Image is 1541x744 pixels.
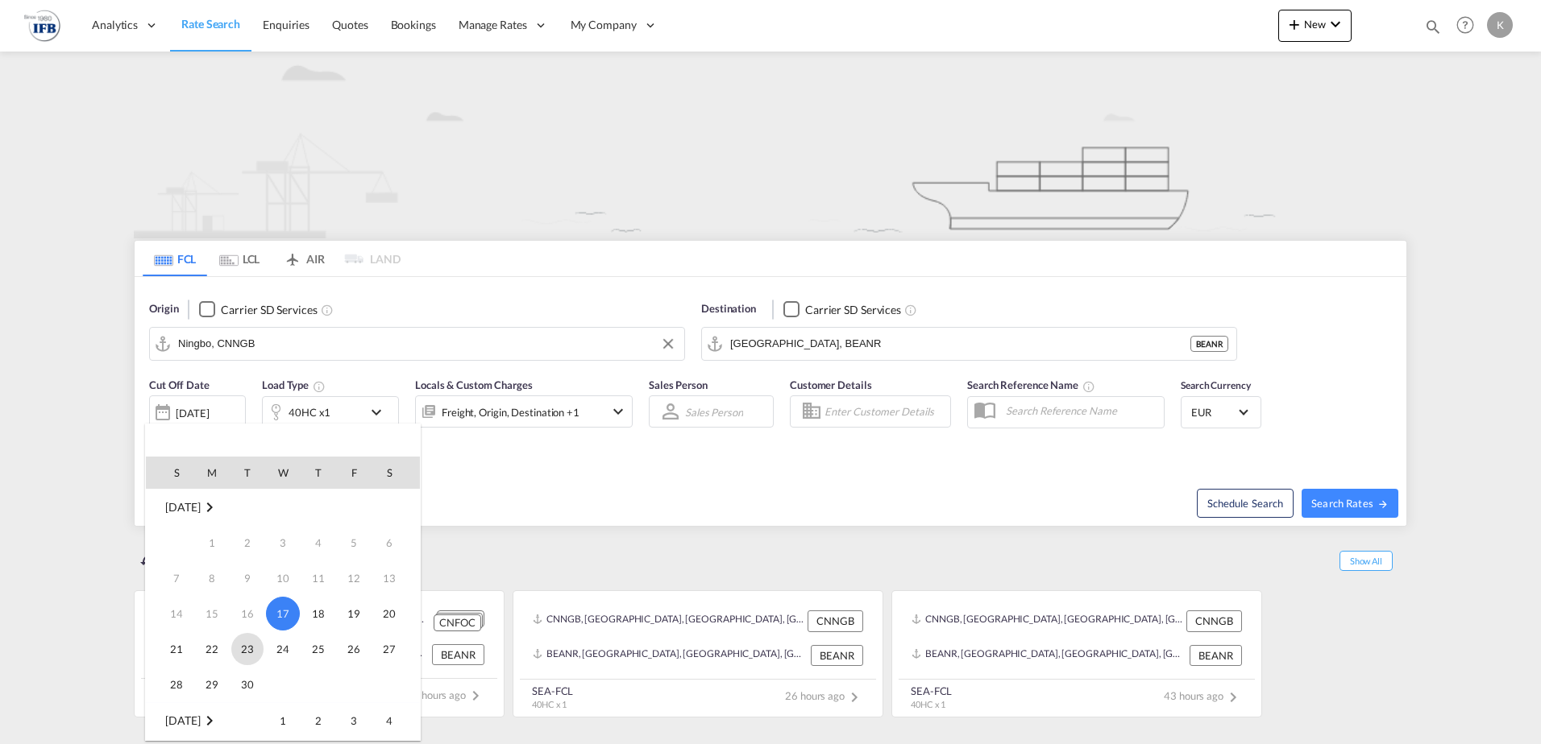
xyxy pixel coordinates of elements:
tr: Week 1 [146,703,420,739]
td: Friday September 26 2025 [336,631,372,667]
td: Saturday September 6 2025 [372,525,420,560]
td: Saturday September 20 2025 [372,596,420,631]
td: Thursday October 2 2025 [301,703,336,739]
td: Wednesday September 17 2025 [265,596,301,631]
td: Sunday September 14 2025 [146,596,194,631]
span: [DATE] [165,713,200,727]
tr: Week 3 [146,596,420,631]
span: 1 [267,705,299,737]
th: T [230,457,265,489]
td: Thursday September 11 2025 [301,560,336,596]
td: October 2025 [146,703,265,739]
td: Monday September 15 2025 [194,596,230,631]
span: 19 [338,597,370,630]
td: Friday September 19 2025 [336,596,372,631]
td: Thursday September 4 2025 [301,525,336,560]
td: Thursday September 18 2025 [301,596,336,631]
md-calendar: Calendar [146,457,420,740]
td: Sunday September 7 2025 [146,560,194,596]
td: Tuesday September 2 2025 [230,525,265,560]
tr: Week 1 [146,525,420,560]
span: 18 [302,597,334,630]
td: Wednesday September 10 2025 [265,560,301,596]
span: 27 [373,633,405,665]
td: Sunday September 21 2025 [146,631,194,667]
th: M [194,457,230,489]
td: Wednesday October 1 2025 [265,703,301,739]
td: Saturday October 4 2025 [372,703,420,739]
span: 22 [196,633,228,665]
span: 4 [373,705,405,737]
th: S [372,457,420,489]
span: [DATE] [165,500,200,514]
td: Tuesday September 23 2025 [230,631,265,667]
th: T [301,457,336,489]
td: Thursday September 25 2025 [301,631,336,667]
td: Monday September 1 2025 [194,525,230,560]
span: 3 [338,705,370,737]
td: Tuesday September 16 2025 [230,596,265,631]
td: Saturday September 13 2025 [372,560,420,596]
tr: Week 4 [146,631,420,667]
span: 17 [266,597,300,630]
td: Saturday September 27 2025 [372,631,420,667]
td: Tuesday September 30 2025 [230,667,265,703]
span: 24 [267,633,299,665]
td: Wednesday September 3 2025 [265,525,301,560]
span: 2 [302,705,334,737]
span: 28 [160,668,193,701]
th: W [265,457,301,489]
span: 30 [231,668,264,701]
td: Friday September 12 2025 [336,560,372,596]
td: Friday October 3 2025 [336,703,372,739]
span: 29 [196,668,228,701]
td: Monday September 8 2025 [194,560,230,596]
td: Wednesday September 24 2025 [265,631,301,667]
td: Monday September 29 2025 [194,667,230,703]
span: 20 [373,597,405,630]
td: Monday September 22 2025 [194,631,230,667]
th: F [336,457,372,489]
span: 21 [160,633,193,665]
td: Sunday September 28 2025 [146,667,194,703]
span: 23 [231,633,264,665]
tr: Week undefined [146,490,420,526]
tr: Week 2 [146,560,420,596]
tr: Week 5 [146,667,420,703]
span: 26 [338,633,370,665]
th: S [146,457,194,489]
span: 25 [302,633,334,665]
td: September 2025 [146,490,420,526]
td: Tuesday September 9 2025 [230,560,265,596]
td: Friday September 5 2025 [336,525,372,560]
